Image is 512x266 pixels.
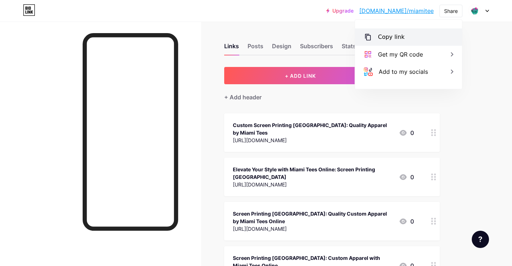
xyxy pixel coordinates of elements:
div: [URL][DOMAIN_NAME] [233,136,393,144]
div: Posts [248,42,263,55]
div: Elevate Your Style with Miami Tees Online: Screen Printing [GEOGRAPHIC_DATA] [233,166,393,181]
div: 0 [399,173,414,181]
div: Share [444,7,458,15]
div: Stats [342,42,356,55]
div: Custom Screen Printing [GEOGRAPHIC_DATA]: Quality Apparel by Miami Tees [233,121,393,136]
div: [URL][DOMAIN_NAME] [233,225,393,233]
div: [URL][DOMAIN_NAME] [233,181,393,188]
img: Miamitees Online [468,4,481,18]
a: [DOMAIN_NAME]/miamitee [359,6,434,15]
div: Subscribers [300,42,333,55]
div: 0 [399,129,414,137]
div: Get my QR code [378,50,423,59]
div: Screen Printing [GEOGRAPHIC_DATA]: Quality Custom Apparel by Miami Tees Online [233,210,393,225]
a: Upgrade [326,8,354,14]
div: Add to my socials [379,67,428,76]
div: + Add header [224,93,262,102]
div: Links [224,42,239,55]
div: 0 [399,217,414,226]
span: + ADD LINK [285,73,316,79]
div: Copy link [378,33,405,41]
div: Design [272,42,291,55]
button: + ADD LINK [224,67,377,84]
